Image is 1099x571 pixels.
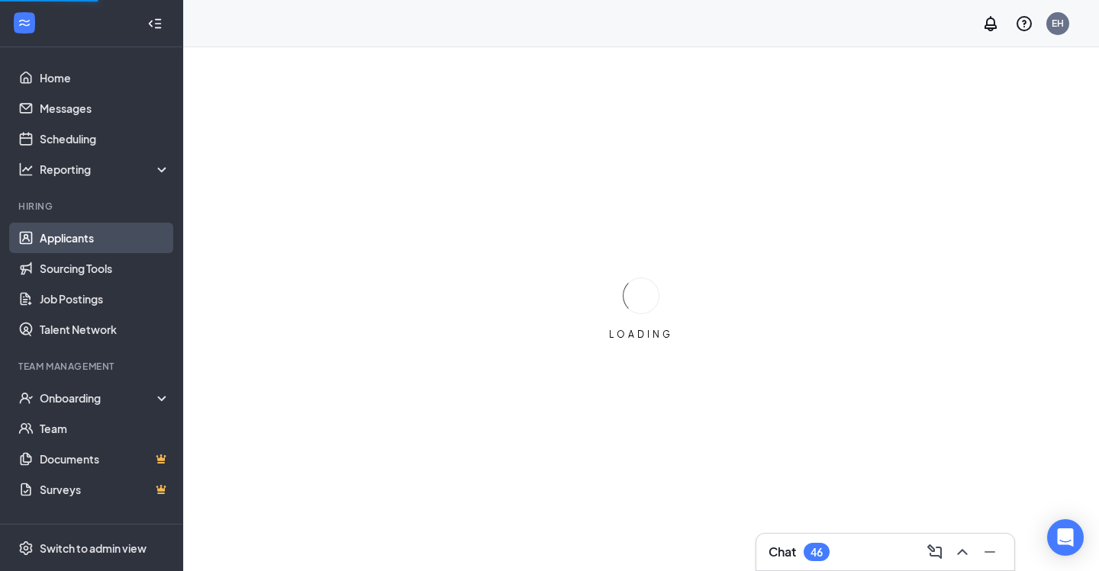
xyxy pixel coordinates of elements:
[950,540,975,564] button: ChevronUp
[953,543,972,561] svg: ChevronUp
[978,540,1002,564] button: Minimize
[1047,519,1084,556] div: Open Intercom Messenger
[147,16,163,31] svg: Collapse
[18,162,34,177] svg: Analysis
[40,223,170,253] a: Applicants
[18,390,34,406] svg: UserCheck
[40,541,147,556] div: Switch to admin view
[40,390,157,406] div: Onboarding
[18,200,167,213] div: Hiring
[981,543,999,561] svg: Minimize
[1052,17,1064,30] div: EH
[926,543,944,561] svg: ComposeMessage
[1015,14,1033,33] svg: QuestionInfo
[40,253,170,284] a: Sourcing Tools
[18,541,34,556] svg: Settings
[40,124,170,154] a: Scheduling
[17,15,32,30] svg: WorkstreamLogo
[40,63,170,93] a: Home
[923,540,947,564] button: ComposeMessage
[769,544,796,560] h3: Chat
[40,444,170,474] a: DocumentsCrown
[40,93,170,124] a: Messages
[603,328,679,341] div: LOADING
[981,14,1000,33] svg: Notifications
[40,474,170,505] a: SurveysCrown
[40,314,170,345] a: Talent Network
[40,413,170,444] a: Team
[811,546,823,559] div: 46
[18,360,167,373] div: Team Management
[40,284,170,314] a: Job Postings
[40,162,171,177] div: Reporting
